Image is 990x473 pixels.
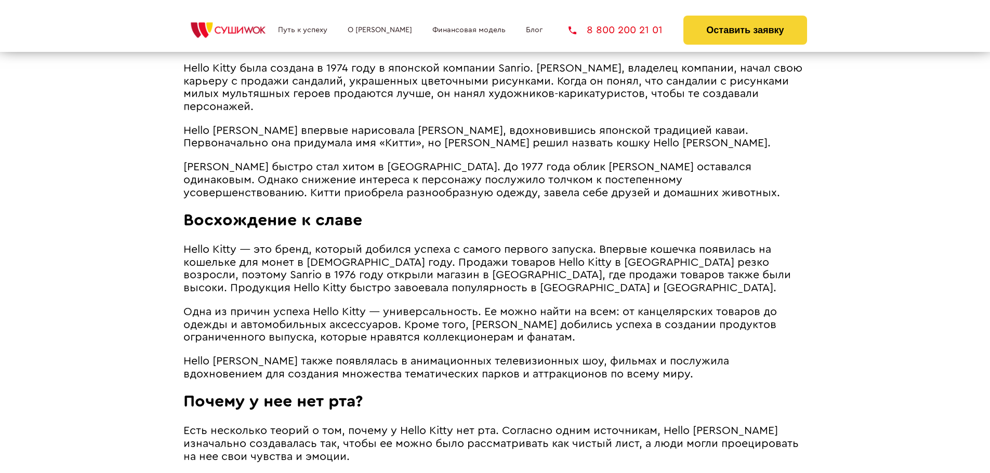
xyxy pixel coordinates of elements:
[569,25,663,35] a: 8 800 200 21 01
[183,393,363,410] span: Почему у нее нет рта?
[683,16,807,45] button: Оставить заявку
[183,63,802,112] span: Hello Kitty была создана в 1974 году в японской компании Sanrio. [PERSON_NAME], владелец компании...
[348,26,412,34] a: О [PERSON_NAME]
[183,356,729,380] span: Hello [PERSON_NAME] также появлялась в анимационных телевизионных шоу, фильмах и послужила вдохно...
[526,26,543,34] a: Блог
[183,244,791,293] span: Hello Kitty — это бренд, который добился успеха с самого первого запуска. Впервые кошечка появила...
[183,161,780,198] span: [PERSON_NAME] быстро стал хитом в [GEOGRAPHIC_DATA]. До 1977 года облик [PERSON_NAME] оставался о...
[183,212,362,228] span: Восхождение к славе
[183,125,771,149] span: Hello [PERSON_NAME] впервые нарисовала [PERSON_NAME], вдохновившись японской традицией каваи. Пер...
[183,425,799,462] span: Есть несколько теорий о том, почему у Hello Kitty нет рта. Согласно одним источникам, Hello [PERS...
[587,25,663,35] span: 8 800 200 21 01
[278,26,327,34] a: Путь к успеху
[432,26,506,34] a: Финансовая модель
[183,306,777,343] span: Одна из причин успеха Hello Kitty ― универсальность. Ее можно найти на всем: от канцелярских това...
